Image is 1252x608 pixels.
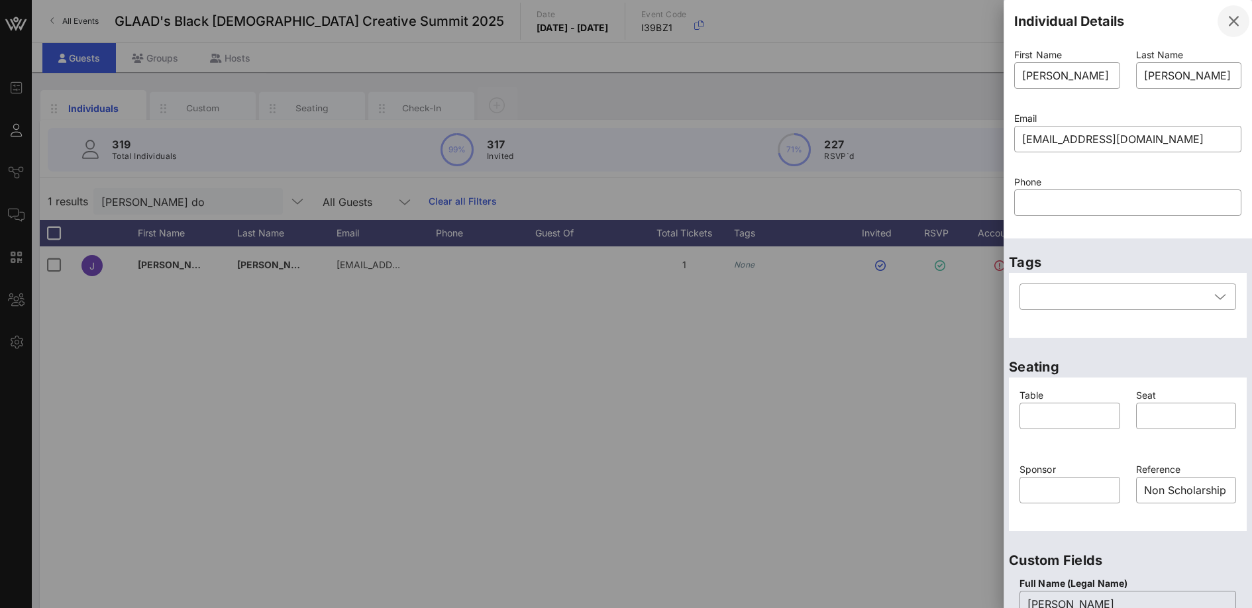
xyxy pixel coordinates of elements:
div: Individual Details [1014,11,1124,31]
p: Email [1014,111,1241,126]
p: Reference [1136,462,1237,477]
p: First Name [1014,48,1120,62]
p: Seat [1136,388,1237,403]
p: Last Name [1136,48,1242,62]
p: Custom Fields [1009,550,1247,571]
p: Table [1019,388,1120,403]
p: Sponsor [1019,462,1120,477]
p: Phone [1014,175,1241,189]
p: Full Name (Legal Name) [1019,576,1236,591]
p: Tags [1009,252,1247,273]
p: Seating [1009,356,1247,378]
